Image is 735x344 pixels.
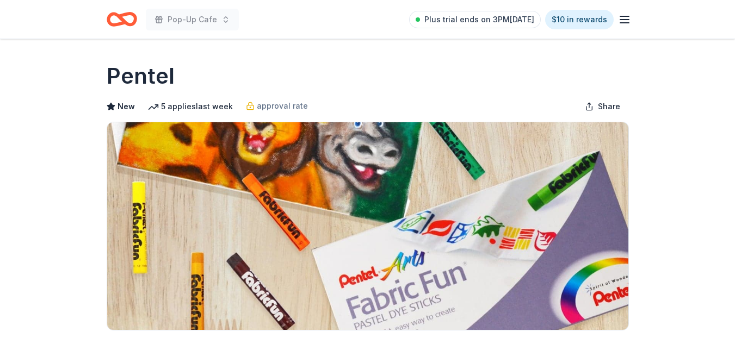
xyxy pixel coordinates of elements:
span: Share [598,100,620,113]
button: Share [576,96,629,117]
button: Pop-Up Cafe [146,9,239,30]
span: Pop-Up Cafe [168,13,217,26]
a: approval rate [246,99,308,112]
div: 5 applies last week [148,100,233,113]
span: Plus trial ends on 3PM[DATE] [424,13,534,26]
img: Image for Pentel [107,122,628,330]
span: New [118,100,135,113]
h1: Pentel [107,61,175,91]
span: approval rate [257,99,308,112]
a: Home [107,7,137,32]
a: Plus trial ends on 3PM[DATE] [409,11,541,28]
a: $10 in rewards [545,10,614,29]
